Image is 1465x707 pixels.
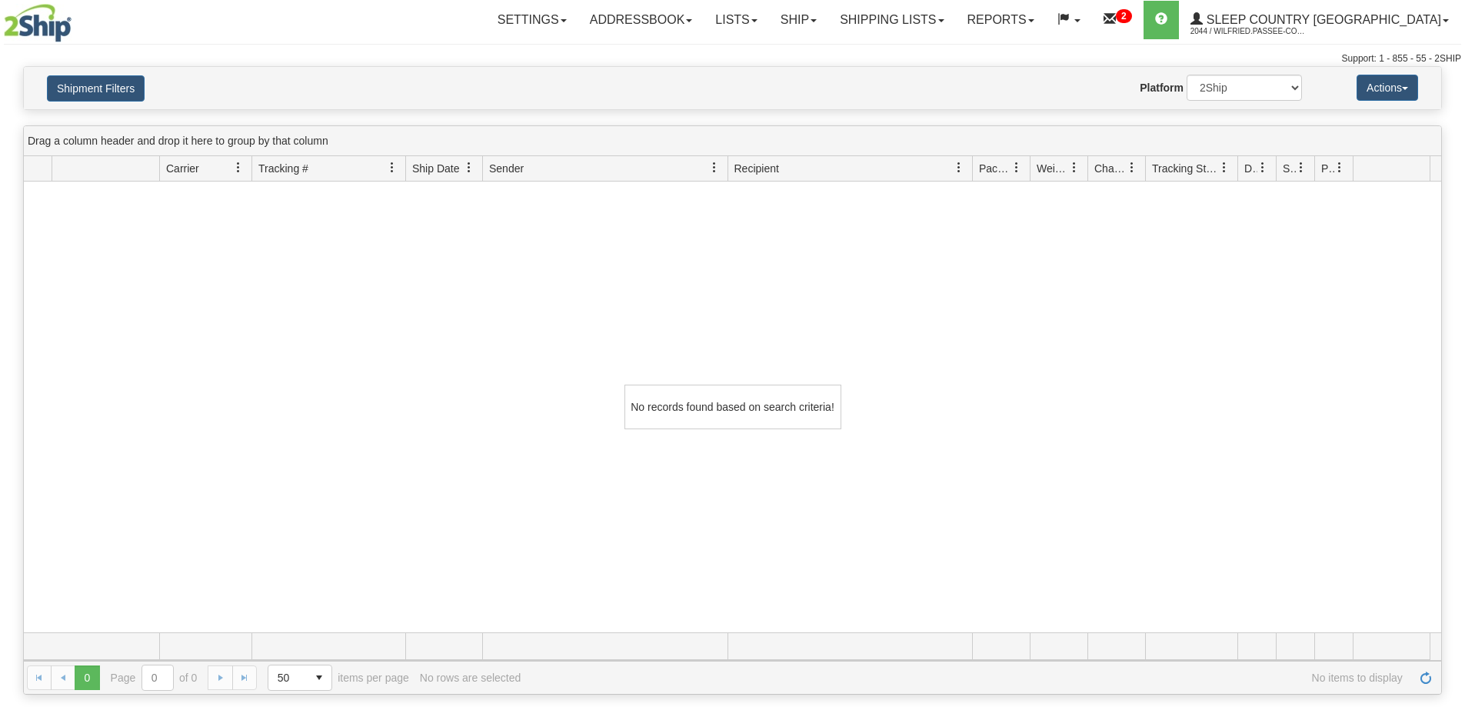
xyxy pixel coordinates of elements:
span: Weight [1037,161,1069,176]
div: Support: 1 - 855 - 55 - 2SHIP [4,52,1461,65]
a: Sleep Country [GEOGRAPHIC_DATA] 2044 / Wilfried.Passee-Coutrin [1179,1,1460,39]
span: Page sizes drop down [268,665,332,691]
span: 2044 / Wilfried.Passee-Coutrin [1190,24,1306,39]
a: Settings [486,1,578,39]
a: Pickup Status filter column settings [1327,155,1353,181]
span: Tracking # [258,161,308,176]
a: Reports [956,1,1046,39]
label: Platform [1140,80,1184,95]
span: Carrier [166,161,199,176]
span: 50 [278,670,298,685]
button: Actions [1357,75,1418,101]
a: Lists [704,1,768,39]
button: Shipment Filters [47,75,145,102]
span: items per page [268,665,409,691]
a: 2 [1092,1,1144,39]
span: Delivery Status [1244,161,1257,176]
a: Sender filter column settings [701,155,728,181]
span: No items to display [531,672,1403,684]
span: Recipient [734,161,779,176]
a: Recipient filter column settings [946,155,972,181]
span: Page of 0 [111,665,198,691]
a: Tracking Status filter column settings [1211,155,1237,181]
a: Ship Date filter column settings [456,155,482,181]
a: Shipping lists [828,1,955,39]
span: Charge [1094,161,1127,176]
div: grid grouping header [24,126,1441,156]
a: Delivery Status filter column settings [1250,155,1276,181]
div: No records found based on search criteria! [624,385,841,429]
span: Ship Date [412,161,459,176]
span: Page 0 [75,665,99,690]
span: select [307,665,331,690]
span: Shipment Issues [1283,161,1296,176]
a: Refresh [1413,665,1438,690]
a: Addressbook [578,1,704,39]
a: Tracking # filter column settings [379,155,405,181]
span: Sleep Country [GEOGRAPHIC_DATA] [1203,13,1441,26]
a: Shipment Issues filter column settings [1288,155,1314,181]
iframe: chat widget [1430,275,1463,432]
a: Packages filter column settings [1004,155,1030,181]
img: logo2044.jpg [4,4,72,42]
a: Carrier filter column settings [225,155,251,181]
a: Charge filter column settings [1119,155,1145,181]
div: No rows are selected [420,672,521,684]
span: Pickup Status [1321,161,1334,176]
a: Ship [769,1,828,39]
span: Packages [979,161,1011,176]
sup: 2 [1116,9,1132,23]
span: Tracking Status [1152,161,1219,176]
a: Weight filter column settings [1061,155,1087,181]
span: Sender [489,161,524,176]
